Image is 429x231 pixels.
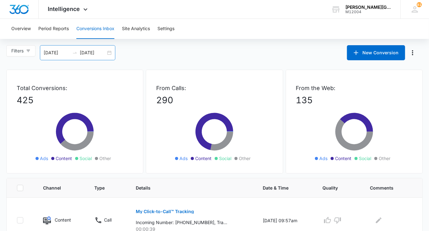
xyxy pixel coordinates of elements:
span: Social [359,155,371,162]
button: Site Analytics [122,19,150,39]
button: Period Reports [38,19,69,39]
p: 135 [296,94,412,107]
span: Other [379,155,390,162]
button: Filters [6,45,36,56]
span: swap-right [72,50,77,55]
button: Manage Numbers [408,48,418,58]
span: Content [335,155,351,162]
button: Conversions Inbox [76,19,114,39]
p: From the Web: [296,84,412,92]
input: End date [80,49,106,56]
p: Content [55,217,71,223]
span: Details [136,185,239,191]
span: Social [219,155,231,162]
input: Start date [44,49,70,56]
span: 81 [417,2,422,7]
span: Channel [43,185,70,191]
button: Settings [157,19,174,39]
button: Overview [11,19,31,39]
span: Type [95,185,112,191]
span: Other [239,155,250,162]
span: to [72,50,77,55]
button: My Click-to-Call™ Tracking [136,204,194,219]
span: Ads [40,155,48,162]
span: Comments [370,185,403,191]
button: Edit Comments [374,215,384,225]
p: Incoming Number: [PHONE_NUMBER], Tracking Number: [PHONE_NUMBER], Ring To: [PHONE_NUMBER], Caller... [136,219,227,226]
div: notifications count [417,2,422,7]
button: New Conversion [347,45,405,60]
p: Total Conversions: [17,84,133,92]
span: Date & Time [263,185,299,191]
p: From Calls: [156,84,272,92]
span: Intelligence [48,6,80,12]
span: Filters [11,47,24,54]
span: Ads [319,155,327,162]
span: Social [80,155,92,162]
span: Content [195,155,212,162]
div: account id [345,10,391,14]
span: Other [99,155,111,162]
span: Ads [179,155,188,162]
span: Content [56,155,72,162]
p: 290 [156,94,272,107]
p: My Click-to-Call™ Tracking [136,209,194,214]
p: Call [104,217,112,223]
p: 425 [17,94,133,107]
div: account name [345,5,391,10]
span: Quality [322,185,345,191]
